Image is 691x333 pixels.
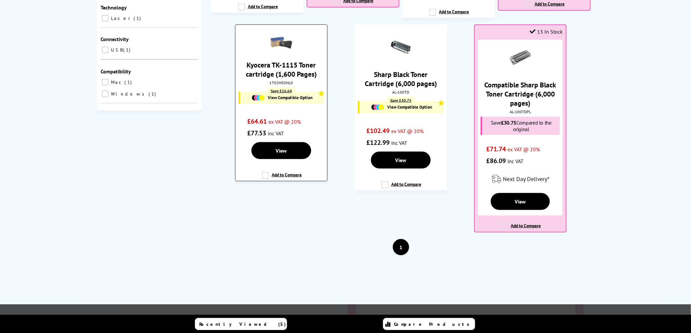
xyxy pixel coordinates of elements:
[360,90,442,95] div: AL-100TD
[276,147,287,154] span: View
[102,15,108,22] input: Laser 1
[371,104,384,110] img: Cartridges
[149,91,157,97] span: 1
[391,128,424,134] span: ex VAT @ 20%
[429,9,469,21] label: Add to Compare
[102,47,108,53] input: USB 1
[503,175,549,183] span: Next Day Delivery*
[363,104,441,110] a: View Compatible Option
[252,95,265,101] img: Cartridges
[390,36,412,59] img: Sharp%20Black%20Toner%20Cartridge%20(6,000%20pages)%20-%20small.gif
[515,198,526,205] span: View
[109,79,124,85] span: Mac
[509,46,532,69] img: K10864ZA-small.gif
[394,321,473,327] span: Compare Products
[371,152,431,169] a: View
[244,95,321,101] a: View Compatible Option
[270,36,293,49] img: kyocera-fs1220mfp-tk1115-thumb.jpg
[109,47,122,53] span: USB
[102,91,108,97] input: Windows 1
[247,129,266,137] span: £77.53
[381,181,421,194] label: Add to Compare
[478,170,563,188] div: modal_delivery
[195,318,287,330] a: Recently Viewed (5)
[501,223,541,235] label: Add to Compare
[247,117,267,126] span: £64.61
[366,138,390,147] span: £122.99
[480,109,561,114] div: AL-100TDPL
[268,130,284,137] span: inc VAT
[240,80,322,85] div: 1T02M50NL0
[391,140,407,146] span: inc VAT
[366,127,390,135] span: £102.49
[251,142,311,159] a: View
[268,118,301,125] span: ex VAT @ 20%
[491,193,550,210] a: View
[387,97,415,104] div: Save £30.75
[101,68,131,75] span: Compatibility
[109,91,148,97] span: Windows
[501,119,517,126] span: £30.75
[530,28,563,35] div: 13 In Stock
[383,318,475,330] a: Compare Products
[487,145,506,153] span: £71.74
[525,1,565,13] label: Add to Compare
[102,79,108,85] input: Mac 1
[395,157,407,163] span: View
[481,117,560,135] div: Save Compared to the original
[109,15,133,21] span: Laser
[134,15,142,21] span: 1
[508,158,524,164] span: inc VAT
[101,4,127,11] span: Technology
[485,80,556,108] a: Compatible Sharp Black Toner Cartridge (6,000 pages)
[508,146,540,153] span: ex VAT @ 20%
[268,95,313,100] span: View Compatible Option
[238,4,278,16] label: Add to Compare
[199,321,286,327] span: Recently Viewed (5)
[388,104,432,110] span: View Compatible Option
[101,36,129,42] span: Connectivity
[123,47,132,53] span: 1
[487,157,506,165] span: £86.09
[267,87,295,94] div: Save £16.64
[262,172,302,184] label: Add to Compare
[246,60,317,79] a: Kyocera TK-1115 Toner cartridge (1,600 Pages)
[365,70,437,88] a: Sharp Black Toner Cartridge (6,000 pages)
[124,79,133,85] span: 1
